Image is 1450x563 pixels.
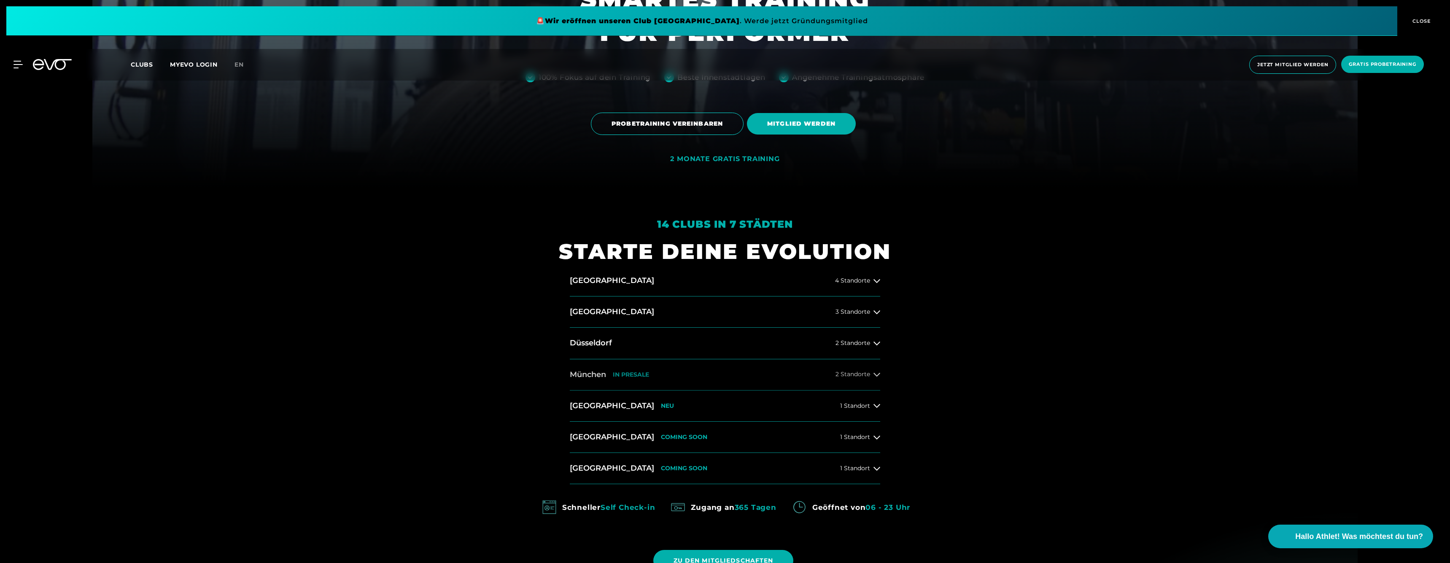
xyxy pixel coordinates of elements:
button: [GEOGRAPHIC_DATA]NEU1 Standort [570,391,880,422]
button: [GEOGRAPHIC_DATA]4 Standorte [570,265,880,296]
p: COMING SOON [661,465,707,472]
img: evofitness [790,498,809,517]
button: [GEOGRAPHIC_DATA]COMING SOON1 Standort [570,453,880,484]
span: 2 Standorte [836,340,870,346]
p: COMING SOON [661,434,707,441]
button: Hallo Athlet! Was möchtest du tun? [1268,525,1433,548]
span: 1 Standort [840,434,870,440]
span: en [234,61,244,68]
span: Hallo Athlet! Was möchtest du tun? [1295,531,1423,542]
img: evofitness [540,498,559,517]
button: Düsseldorf2 Standorte [570,328,880,359]
h2: [GEOGRAPHIC_DATA] [570,401,654,411]
span: Jetzt Mitglied werden [1257,61,1328,68]
em: 06 - 23 Uhr [865,503,910,512]
h2: [GEOGRAPHIC_DATA] [570,432,654,442]
a: PROBETRAINING VEREINBAREN [591,106,747,141]
span: MITGLIED WERDEN [767,119,836,128]
p: IN PRESALE [613,371,649,378]
a: en [234,60,254,70]
a: MYEVO LOGIN [170,61,218,68]
a: MITGLIED WERDEN [747,107,859,141]
span: Clubs [131,61,153,68]
img: evofitness [668,498,687,517]
h2: Düsseldorf [570,338,612,348]
button: [GEOGRAPHIC_DATA]3 Standorte [570,296,880,328]
span: Gratis Probetraining [1349,61,1416,68]
span: PROBETRAINING VEREINBAREN [612,119,723,128]
em: Self Check-in [601,503,655,512]
h1: STARTE DEINE EVOLUTION [559,238,891,265]
div: Schneller [562,501,655,514]
span: 1 Standort [840,403,870,409]
h2: [GEOGRAPHIC_DATA] [570,307,654,317]
span: CLOSE [1410,17,1431,25]
h2: [GEOGRAPHIC_DATA] [570,463,654,474]
button: MünchenIN PRESALE2 Standorte [570,359,880,391]
div: Zugang an [691,501,776,514]
span: 1 Standort [840,465,870,471]
p: NEU [661,402,674,409]
div: 2 MONATE GRATIS TRAINING [670,155,779,164]
h2: München [570,369,606,380]
a: Clubs [131,60,170,68]
span: 4 Standorte [835,277,870,284]
button: [GEOGRAPHIC_DATA]COMING SOON1 Standort [570,422,880,453]
span: 3 Standorte [836,309,870,315]
em: 14 Clubs in 7 Städten [657,218,793,230]
em: 365 Tagen [735,503,776,512]
button: CLOSE [1397,6,1444,36]
span: 2 Standorte [836,371,870,377]
a: Gratis Probetraining [1339,56,1426,74]
a: Jetzt Mitglied werden [1247,56,1339,74]
div: Geöffnet von [812,501,910,514]
h2: [GEOGRAPHIC_DATA] [570,275,654,286]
